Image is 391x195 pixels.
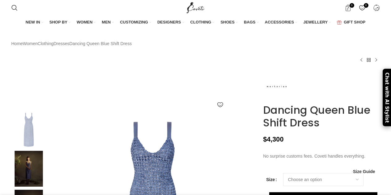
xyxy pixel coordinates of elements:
[303,19,328,25] span: JEWELLERY
[10,112,48,148] img: Markarian
[26,16,43,29] a: NEW IN
[53,40,69,47] a: Dresses
[358,56,365,64] a: Previous product
[220,16,238,29] a: SHOES
[263,104,380,129] h1: Dancing Queen Blue Shift Dress
[77,19,92,25] span: WOMEN
[244,16,259,29] a: BAGS
[102,16,114,29] a: MEN
[265,16,297,29] a: ACCESSORIES
[49,19,67,25] span: SHOP BY
[8,2,21,14] a: Search
[364,3,368,8] span: 0
[356,2,369,14] div: My Wishlist
[220,19,235,25] span: SHOES
[263,73,291,101] img: Markarian
[344,19,365,25] span: GIFT SHOP
[8,16,383,29] div: Main navigation
[337,20,342,24] img: GiftBag
[185,5,206,10] a: Site logo
[102,19,111,25] span: MEN
[350,3,354,8] span: 0
[77,16,96,29] a: WOMEN
[263,135,283,143] bdi: 4,300
[244,19,256,25] span: BAGS
[11,40,23,47] a: Home
[190,19,211,25] span: CLOTHING
[23,40,38,47] a: Women
[190,16,215,29] a: CLOTHING
[157,16,184,29] a: DESIGNERS
[120,19,148,25] span: CUSTOMIZING
[70,40,132,47] span: Dancing Queen Blue Shift Dress
[356,2,369,14] a: 0
[26,19,40,25] span: NEW IN
[120,16,151,29] a: CUSTOMIZING
[337,16,365,29] a: GIFT SHOP
[303,16,331,29] a: JEWELLERY
[372,56,380,64] a: Next product
[265,19,294,25] span: ACCESSORIES
[10,151,48,187] img: Markarian dress
[49,16,70,29] a: SHOP BY
[157,19,181,25] span: DESIGNERS
[263,153,380,159] p: No surprise customs fees. Coveti handles everything.
[266,176,277,183] label: Size
[342,2,355,14] a: 0
[11,40,132,47] nav: Breadcrumb
[263,135,267,143] span: $
[38,40,53,47] a: Clothing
